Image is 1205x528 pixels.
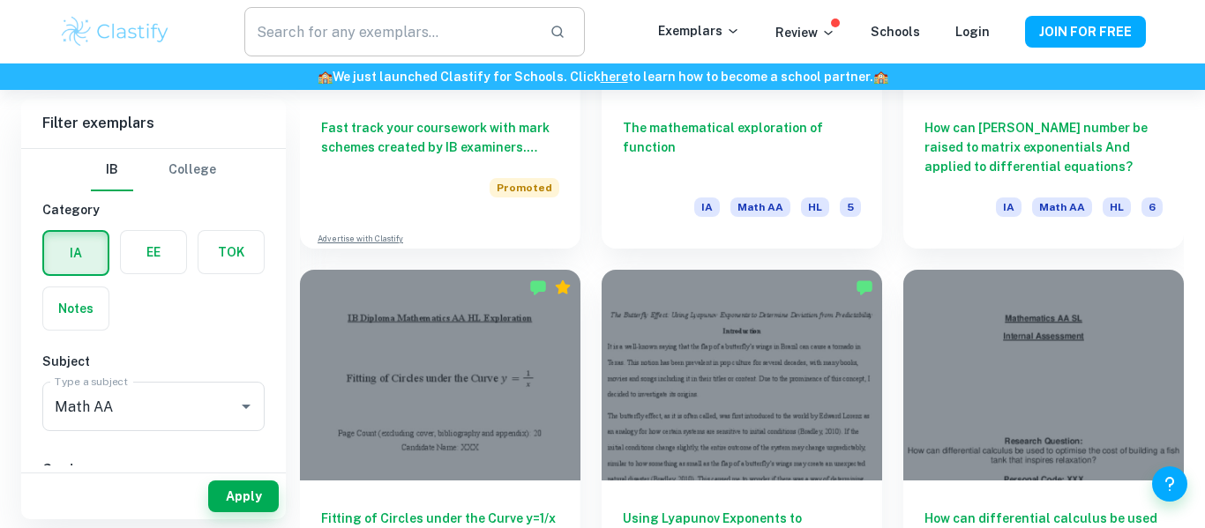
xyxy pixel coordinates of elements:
span: 5 [840,197,861,217]
a: here [601,70,628,84]
button: IA [44,232,108,274]
h6: Grade [42,459,265,479]
span: HL [1103,197,1131,217]
span: Math AA [730,197,790,217]
button: TOK [198,231,264,273]
h6: The mathematical exploration of function [623,118,861,176]
a: Login [955,25,990,39]
h6: Fast track your coursework with mark schemes created by IB examiners. Upgrade now [321,118,559,157]
span: Promoted [490,178,559,197]
button: Open [234,394,258,419]
span: 6 [1141,197,1163,217]
span: 🏫 [318,70,333,84]
div: Premium [554,279,572,296]
img: Clastify logo [59,14,171,49]
div: Filter type choice [91,149,216,191]
a: Schools [871,25,920,39]
button: Apply [208,480,279,512]
h6: We just launched Clastify for Schools. Click to learn how to become a school partner. [4,67,1201,86]
a: Advertise with Clastify [318,233,403,245]
button: Help and Feedback [1152,466,1187,502]
button: JOIN FOR FREE [1025,16,1146,48]
button: Notes [43,287,109,330]
h6: Category [42,200,265,219]
h6: Subject [42,352,265,371]
button: EE [121,231,186,273]
span: IA [996,197,1022,217]
span: IA [694,197,720,217]
button: College [168,149,216,191]
span: 🏫 [873,70,888,84]
h6: Filter exemplars [21,99,286,148]
span: Math AA [1032,197,1092,217]
span: HL [801,197,829,217]
button: IB [91,149,133,191]
label: Type a subject [55,374,128,389]
h6: How can [PERSON_NAME] number be raised to matrix exponentials And applied to differential equations? [924,118,1163,176]
input: Search for any exemplars... [244,7,535,56]
p: Exemplars [658,21,740,41]
p: Review [775,23,835,42]
img: Marked [856,279,873,296]
img: Marked [529,279,547,296]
